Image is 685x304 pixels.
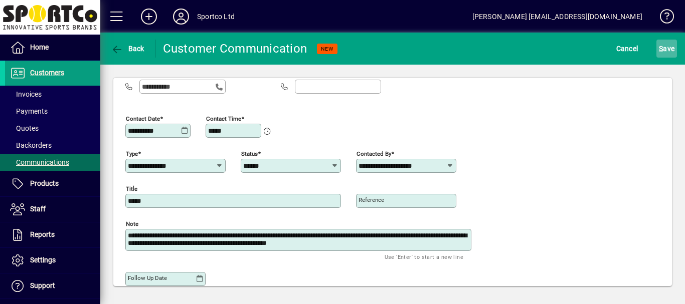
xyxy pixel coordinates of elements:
[10,124,39,132] span: Quotes
[5,35,100,60] a: Home
[111,45,144,53] span: Back
[10,107,48,115] span: Payments
[108,40,147,58] button: Back
[128,274,167,281] mat-label: Follow up date
[133,8,165,26] button: Add
[100,40,155,58] app-page-header-button: Back
[5,154,100,171] a: Communications
[5,120,100,137] a: Quotes
[126,115,160,122] mat-label: Contact date
[10,90,42,98] span: Invoices
[30,281,55,289] span: Support
[5,171,100,196] a: Products
[652,2,672,35] a: Knowledge Base
[30,256,56,264] span: Settings
[5,197,100,222] a: Staff
[30,179,59,187] span: Products
[126,150,138,157] mat-label: Type
[5,273,100,298] a: Support
[10,158,69,166] span: Communications
[163,41,307,57] div: Customer Communication
[357,150,391,157] mat-label: Contacted by
[30,43,49,51] span: Home
[359,196,384,203] mat-label: Reference
[5,248,100,273] a: Settings
[5,222,100,247] a: Reports
[614,40,641,58] button: Cancel
[321,46,333,52] span: NEW
[30,205,46,213] span: Staff
[616,41,638,57] span: Cancel
[656,40,677,58] button: Save
[659,45,663,53] span: S
[126,220,138,227] mat-label: Note
[659,41,674,57] span: ave
[10,141,52,149] span: Backorders
[241,150,258,157] mat-label: Status
[206,115,241,122] mat-label: Contact time
[5,86,100,103] a: Invoices
[165,8,197,26] button: Profile
[126,185,137,192] mat-label: Title
[197,9,235,25] div: Sportco Ltd
[385,251,463,262] mat-hint: Use 'Enter' to start a new line
[472,9,642,25] div: [PERSON_NAME] [EMAIL_ADDRESS][DOMAIN_NAME]
[5,137,100,154] a: Backorders
[30,230,55,238] span: Reports
[5,103,100,120] a: Payments
[30,69,64,77] span: Customers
